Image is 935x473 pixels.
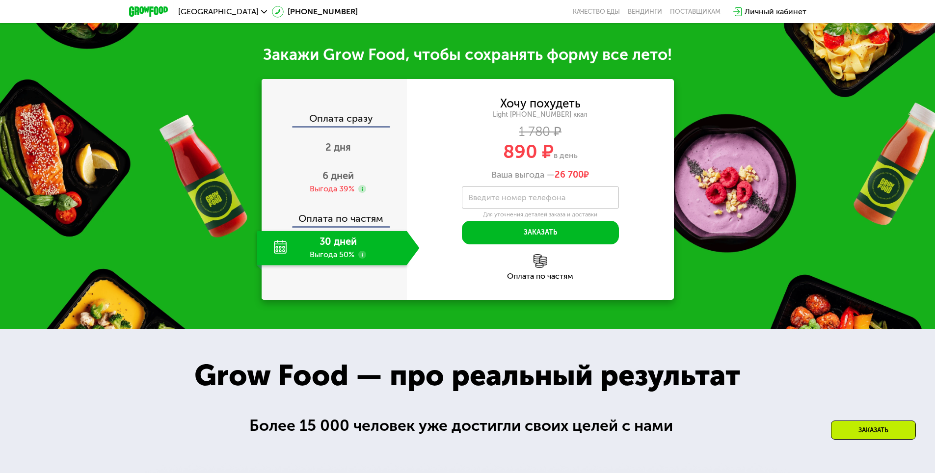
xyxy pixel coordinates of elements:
a: [PHONE_NUMBER] [272,6,358,18]
div: Более 15 000 человек уже достигли своих целей с нами [249,414,686,438]
div: Личный кабинет [745,6,806,18]
div: Выгода 39% [310,184,354,194]
span: в день [554,151,578,160]
a: Качество еды [573,8,620,16]
div: Для уточнения деталей заказа и доставки [462,211,619,219]
span: [GEOGRAPHIC_DATA] [178,8,259,16]
a: Вендинги [628,8,662,16]
span: ₽ [555,170,589,181]
span: 26 700 [555,169,584,180]
div: Ваша выгода — [407,170,674,181]
div: Light [PHONE_NUMBER] ккал [407,110,674,119]
span: 6 дней [322,170,354,182]
div: Grow Food — про реальный результат [173,353,762,397]
button: Заказать [462,221,619,244]
label: Введите номер телефона [468,195,565,200]
div: поставщикам [670,8,721,16]
img: l6xcnZfty9opOoJh.png [534,254,547,268]
div: Оплата сразу [263,113,407,126]
span: 890 ₽ [503,140,554,163]
div: Заказать [831,420,916,440]
span: 2 дня [325,141,351,153]
div: Оплата по частям [407,272,674,280]
div: Оплата по частям [263,204,407,226]
div: Хочу похудеть [500,98,581,109]
div: 1 780 ₽ [407,127,674,137]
